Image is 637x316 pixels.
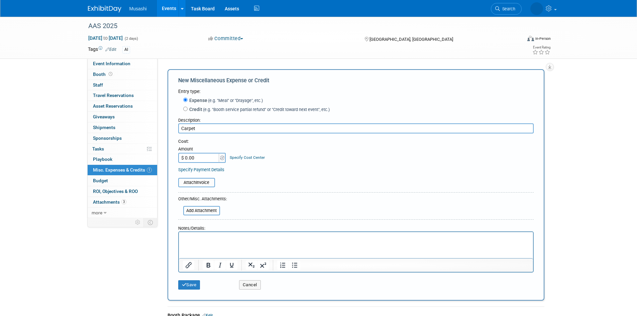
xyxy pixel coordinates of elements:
[93,189,138,194] span: ROI, Objectives & ROO
[93,125,115,130] span: Shipments
[143,218,157,227] td: Toggle Event Tabs
[93,199,126,205] span: Attachments
[93,72,114,77] span: Booth
[93,61,130,66] span: Event Information
[107,72,114,77] span: Booth not reserved yet
[86,20,512,32] div: AAS 2025
[93,93,134,98] span: Travel Reservations
[93,103,133,109] span: Asset Reservations
[92,146,104,151] span: Tasks
[289,260,300,270] button: Bullet list
[93,82,103,88] span: Staff
[132,218,144,227] td: Personalize Event Tab Strip
[88,101,157,111] a: Asset Reservations
[147,168,152,173] span: 1
[491,3,522,15] a: Search
[88,133,157,143] a: Sponsorships
[124,36,138,41] span: (2 days)
[530,2,543,15] img: Chris Morley
[246,260,257,270] button: Subscript
[88,69,157,80] a: Booth
[179,232,533,258] iframe: Rich Text Area
[202,107,330,112] span: (e.g. "Booth service partial refund" or "Credit toward next event", etc.)
[93,156,112,162] span: Playbook
[88,144,157,154] a: Tasks
[105,47,116,52] a: Edit
[188,106,330,113] label: Credit
[214,260,226,270] button: Italic
[500,6,515,11] span: Search
[122,46,130,53] div: AI
[257,260,269,270] button: Superscript
[178,196,227,204] div: Other/Misc. Attachments:
[178,77,534,88] div: New Miscellaneous Expense or Credit
[178,138,534,145] div: Cost:
[88,90,157,101] a: Travel Reservations
[239,280,261,290] button: Cancel
[207,98,263,103] span: (e.g. "Meal" or "Drayage", etc.)
[88,112,157,122] a: Giveaways
[88,208,157,218] a: more
[527,36,534,41] img: Format-Inperson.png
[88,154,157,165] a: Playbook
[178,146,227,153] div: Amount
[88,186,157,197] a: ROI, Objectives & ROO
[178,167,224,172] a: Specify Payment Details
[183,260,194,270] button: Insert/edit link
[129,6,147,11] span: Musashi
[178,88,534,95] div: Entry type:
[178,280,200,290] button: Save
[93,114,115,119] span: Giveaways
[88,80,157,90] a: Staff
[178,222,534,231] div: Notes/Details:
[93,167,152,173] span: Misc. Expenses & Credits
[93,135,122,141] span: Sponsorships
[88,6,121,12] img: ExhibitDay
[88,35,123,41] span: [DATE] [DATE]
[121,199,126,204] span: 3
[88,165,157,175] a: Misc. Expenses & Credits1
[206,35,246,42] button: Committed
[188,97,263,104] label: Expense
[88,46,116,54] td: Tags
[178,114,534,123] div: Description:
[277,260,289,270] button: Numbered list
[230,155,265,160] a: Specify Cost Center
[535,36,551,41] div: In-Person
[482,35,551,45] div: Event Format
[92,210,102,215] span: more
[88,59,157,69] a: Event Information
[88,197,157,207] a: Attachments3
[369,37,453,42] span: [GEOGRAPHIC_DATA], [GEOGRAPHIC_DATA]
[93,178,108,183] span: Budget
[102,35,109,41] span: to
[88,176,157,186] a: Budget
[226,260,237,270] button: Underline
[88,122,157,133] a: Shipments
[203,260,214,270] button: Bold
[532,46,550,49] div: Event Rating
